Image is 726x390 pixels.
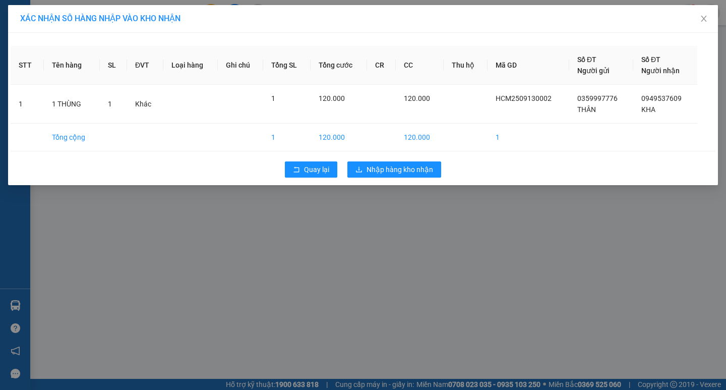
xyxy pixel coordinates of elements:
span: download [355,166,362,174]
th: ĐVT [127,46,163,85]
td: 120.000 [396,124,444,151]
span: Người nhận [641,67,680,75]
span: rollback [293,166,300,174]
span: Số ĐT [641,55,660,64]
th: Mã GD [488,46,569,85]
td: 1 [11,85,44,124]
th: Tổng SL [263,46,311,85]
span: close [700,15,708,23]
th: SL [100,46,127,85]
th: CR [367,46,396,85]
button: Close [690,5,718,33]
th: STT [11,46,44,85]
th: Tổng cước [311,46,367,85]
span: KHA [641,105,655,114]
span: Quay lại [304,164,329,175]
td: 1 [488,124,569,151]
th: Ghi chú [218,46,264,85]
span: 1 [108,100,112,108]
span: Nhập hàng kho nhận [367,164,433,175]
span: Người gửi [577,67,610,75]
span: 0359997776 [577,94,618,102]
td: Khác [127,85,163,124]
th: CC [396,46,444,85]
span: THÂN [577,105,596,114]
td: 1 THÙNG [44,85,100,124]
span: XÁC NHẬN SỐ HÀNG NHẬP VÀO KHO NHẬN [20,14,180,23]
button: rollbackQuay lại [285,161,337,178]
button: downloadNhập hàng kho nhận [347,161,441,178]
span: 120.000 [319,94,345,102]
span: 1 [271,94,275,102]
th: Tên hàng [44,46,100,85]
span: Số ĐT [577,55,596,64]
td: Tổng cộng [44,124,100,151]
th: Thu hộ [444,46,488,85]
span: 120.000 [404,94,430,102]
td: 1 [263,124,311,151]
span: HCM2509130002 [496,94,552,102]
span: 0949537609 [641,94,682,102]
td: 120.000 [311,124,367,151]
th: Loại hàng [163,46,218,85]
